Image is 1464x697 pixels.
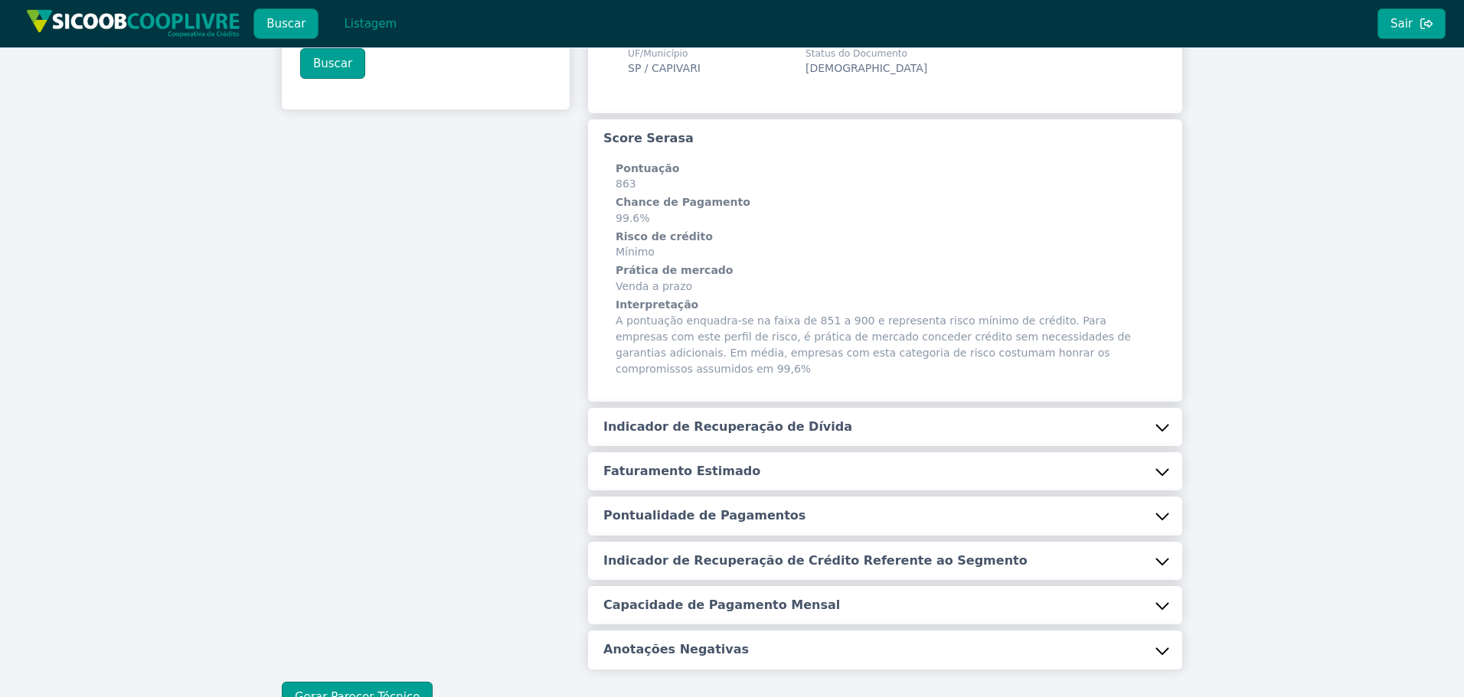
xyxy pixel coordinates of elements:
span: [DEMOGRAPHIC_DATA] [806,62,927,74]
button: Pontualidade de Pagamentos [588,497,1182,535]
h5: Indicador de Recuperação de Dívida [603,419,852,435]
h5: Faturamento Estimado [603,463,760,480]
span: 863 [616,161,1155,193]
button: Score Serasa [588,119,1182,158]
button: Indicador de Recuperação de Crédito Referente ao Segmento [588,542,1182,580]
h6: Chance de Pagamento [616,195,1155,210]
h6: Pontuação [616,161,1155,177]
span: UF/Município [628,47,701,60]
button: Capacidade de Pagamento Mensal [588,586,1182,624]
h6: Prática de mercado [616,263,1155,278]
button: Faturamento Estimado [588,452,1182,490]
h5: Score Serasa [603,130,694,147]
span: Venda a prazo [616,263,1155,295]
span: Mínimo [616,230,1155,261]
h5: Indicador de Recuperação de Crédito Referente ao Segmento [603,552,1028,569]
span: A pontuação enquadra-se na faixa de 851 a 900 e representa risco mínimo de crédito. Para empresas... [616,298,1155,377]
h6: Interpretação [616,298,1155,313]
span: SP / CAPIVARI [628,62,701,74]
button: Sair [1377,8,1446,39]
button: Buscar [300,48,365,79]
img: img/sicoob_cooplivre.png [26,9,240,37]
span: Status do Documento [806,47,927,60]
button: Indicador de Recuperação de Dívida [588,408,1182,446]
h5: Pontualidade de Pagamentos [603,507,806,524]
h5: Anotações Negativas [603,641,749,658]
h6: Risco de crédito [616,230,1155,245]
h5: Capacidade de Pagamento Mensal [603,597,840,614]
button: Buscar [253,8,319,39]
span: 99.6% [616,195,1155,226]
button: Anotações Negativas [588,630,1182,669]
button: Listagem [331,8,410,39]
